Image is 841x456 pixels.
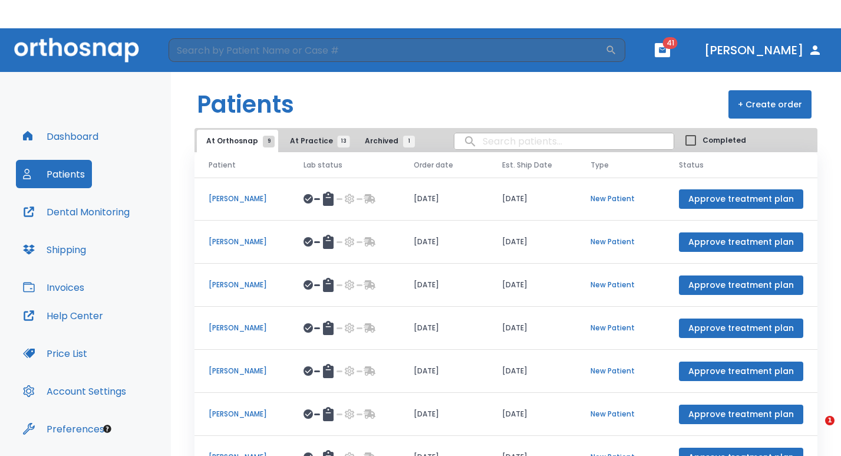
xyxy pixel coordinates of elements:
[679,319,803,338] button: Approve treatment plan
[400,264,488,307] td: [DATE]
[488,221,576,264] td: [DATE]
[16,273,91,301] button: Invoices
[591,366,651,376] p: New Patient
[591,160,609,170] span: Type
[209,193,275,204] p: [PERSON_NAME]
[679,160,704,170] span: Status
[16,377,133,405] button: Account Settings
[679,405,803,424] button: Approve treatment plan
[591,193,651,204] p: New Patient
[14,38,139,62] img: Orthosnap
[728,90,812,119] button: + Create order
[400,393,488,436] td: [DATE]
[169,38,605,62] input: Search by Patient Name or Case #
[206,136,269,146] span: At Orthosnap
[209,409,275,419] p: [PERSON_NAME]
[16,415,111,443] button: Preferences
[16,198,137,226] button: Dental Monitoring
[591,409,651,419] p: New Patient
[454,130,674,153] input: search
[703,135,746,146] span: Completed
[209,366,275,376] p: [PERSON_NAME]
[209,237,275,247] p: [PERSON_NAME]
[488,307,576,350] td: [DATE]
[488,264,576,307] td: [DATE]
[209,323,275,333] p: [PERSON_NAME]
[488,178,576,221] td: [DATE]
[679,232,803,252] button: Approve treatment plan
[488,393,576,436] td: [DATE]
[825,416,835,425] span: 1
[700,40,827,61] button: [PERSON_NAME]
[290,136,344,146] span: At Practice
[197,130,421,152] div: tabs
[400,350,488,393] td: [DATE]
[338,136,350,147] span: 13
[209,160,236,170] span: Patient
[591,280,651,290] p: New Patient
[663,37,678,49] span: 41
[209,280,275,290] p: [PERSON_NAME]
[16,235,93,264] button: Shipping
[400,221,488,264] td: [DATE]
[16,301,110,330] button: Help Center
[16,160,92,188] button: Patients
[403,136,415,147] span: 1
[16,339,94,368] button: Price List
[502,160,552,170] span: Est. Ship Date
[365,136,409,146] span: Archived
[400,178,488,221] td: [DATE]
[16,122,105,150] button: Dashboard
[801,416,829,444] iframe: Intercom live chat
[102,424,113,434] div: Tooltip anchor
[414,160,453,170] span: Order date
[679,275,803,295] button: Approve treatment plan
[679,362,803,381] button: Approve treatment plan
[400,307,488,350] td: [DATE]
[591,237,651,247] p: New Patient
[679,189,803,209] button: Approve treatment plan
[197,87,294,122] h1: Patients
[488,350,576,393] td: [DATE]
[591,323,651,333] p: New Patient
[263,136,275,147] span: 9
[304,160,342,170] span: Lab status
